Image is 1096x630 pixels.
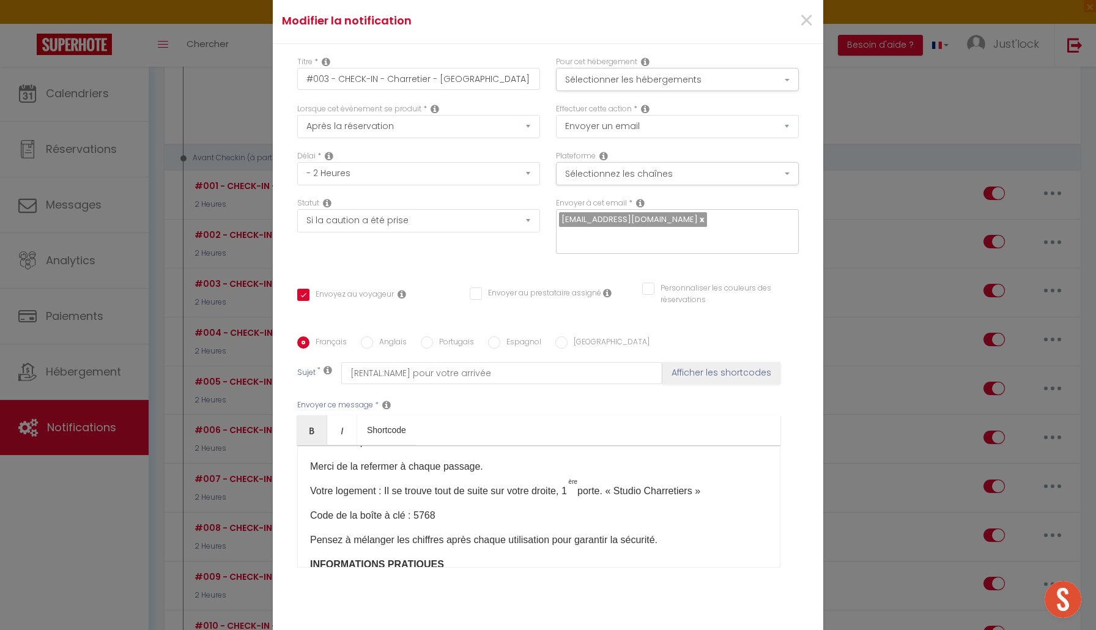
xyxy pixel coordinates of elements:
[433,336,474,350] label: Portugais
[599,151,608,161] i: Action Channel
[297,103,421,115] label: Lorsque cet événement se produit
[556,56,637,68] label: Pour cet hébergement
[297,150,316,162] label: Délai
[500,336,541,350] label: Espagnol
[357,415,416,445] a: Shortcode
[641,104,650,114] i: Action Type
[310,484,768,498] p: Votre logement : Il se trouve tout de suite sur votre droite, 1 porte. « Studio Charretiers »
[569,478,577,485] sup: ère
[297,399,373,411] label: Envoyer ce message
[556,68,799,91] button: Sélectionner les hébergements
[310,508,768,523] p: Code de la boîte à clé : 5768
[323,198,331,208] i: Booking status
[282,12,631,29] h4: Modifier la notification
[310,533,768,547] p: Pensez à mélanger les chiffres après chaque utilisation pour garantir la sécurité.
[325,151,333,161] i: Action Time
[309,336,347,350] label: Français
[310,459,768,474] p: Merci de la refermer à chaque passage.
[373,336,407,350] label: Anglais
[799,2,814,39] span: ×
[1045,581,1081,618] div: Ouvrir le chat
[561,213,698,225] span: [EMAIL_ADDRESS][DOMAIN_NAME]
[297,56,313,68] label: Titre
[297,367,316,380] label: Sujet
[641,57,650,67] i: This Rental
[398,289,406,299] i: Envoyer au voyageur
[636,198,645,208] i: Recipient
[568,336,650,350] label: [GEOGRAPHIC_DATA]
[327,415,357,445] a: Italic
[310,559,444,569] strong: INFORMATIONS PRATIQUES
[556,150,596,162] label: Plateforme
[382,400,391,410] i: Message
[297,198,319,209] label: Statut
[297,415,327,445] a: Bold
[556,162,799,185] button: Sélectionnez les chaînes
[322,57,330,67] i: Title
[556,198,627,209] label: Envoyer à cet email
[603,288,612,298] i: Envoyer au prestataire si il est assigné
[799,8,814,34] button: Close
[431,104,439,114] i: Event Occur
[324,365,332,375] i: Subject
[556,103,632,115] label: Effectuer cette action
[662,362,780,384] button: Afficher les shortcodes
